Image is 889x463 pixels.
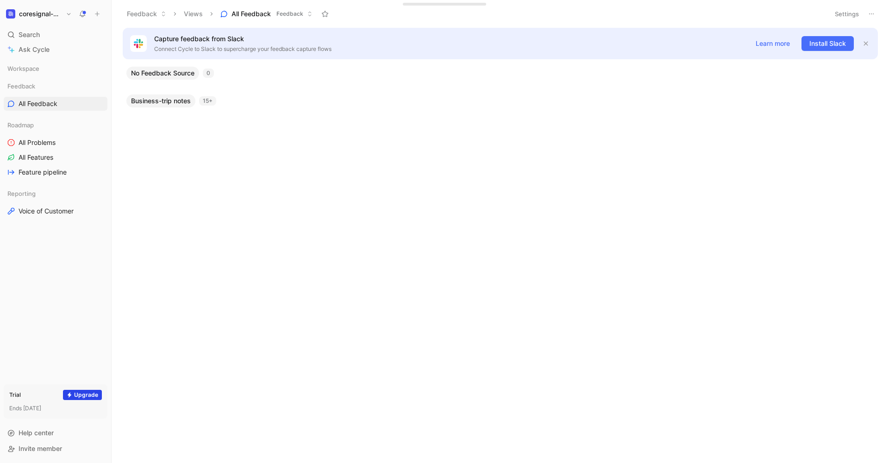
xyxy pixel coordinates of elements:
[748,36,798,51] button: Learn more
[4,28,107,42] div: Search
[7,120,34,130] span: Roadmap
[19,138,56,147] span: All Problems
[4,97,107,111] a: All Feedback
[9,404,102,413] div: Ends [DATE]
[4,204,107,218] a: Voice of Customer
[203,69,214,78] div: 0
[6,9,15,19] img: coresignal-playground
[4,150,107,164] a: All Features
[7,189,36,198] span: Reporting
[19,168,67,177] span: Feature pipeline
[4,79,107,93] div: Feedback
[4,426,107,440] div: Help center
[809,38,846,49] span: Install Slack
[276,9,303,19] span: Feedback
[4,118,107,179] div: RoadmapAll ProblemsAll FeaturesFeature pipeline
[19,444,62,452] span: Invite member
[4,165,107,179] a: Feature pipeline
[232,9,271,19] span: All Feedback
[19,10,62,18] h1: coresignal-playground
[154,33,744,44] p: Capture feedback from Slack
[4,7,74,20] button: coresignal-playgroundcoresignal-playground
[4,43,107,56] a: Ask Cycle
[19,29,40,40] span: Search
[19,429,54,437] span: Help center
[154,44,744,54] p: Connect Cycle to Slack to supercharge your feedback capture flows
[4,442,107,456] div: Invite member
[801,36,854,51] button: Install Slack
[19,99,57,108] span: All Feedback
[4,187,107,200] div: Reporting
[831,7,863,20] button: Settings
[199,96,216,106] div: 15+
[756,38,790,49] span: Learn more
[63,390,102,400] button: Upgrade
[4,187,107,218] div: ReportingVoice of Customer
[9,390,21,400] div: Trial
[131,96,191,106] span: Business-trip notes
[19,153,53,162] span: All Features
[4,118,107,132] div: Roadmap
[216,7,317,21] button: All FeedbackFeedback
[126,94,195,107] button: Business-trip notes
[19,206,74,216] span: Voice of Customer
[19,44,50,55] span: Ask Cycle
[4,62,107,75] div: Workspace
[4,136,107,150] a: All Problems
[123,7,170,21] button: Feedback
[180,7,207,21] button: Views
[123,67,877,87] div: No Feedback Source0
[131,69,194,78] span: No Feedback Source
[7,64,39,73] span: Workspace
[7,81,35,91] span: Feedback
[4,79,107,111] div: FeedbackAll Feedback
[126,67,199,80] button: No Feedback Source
